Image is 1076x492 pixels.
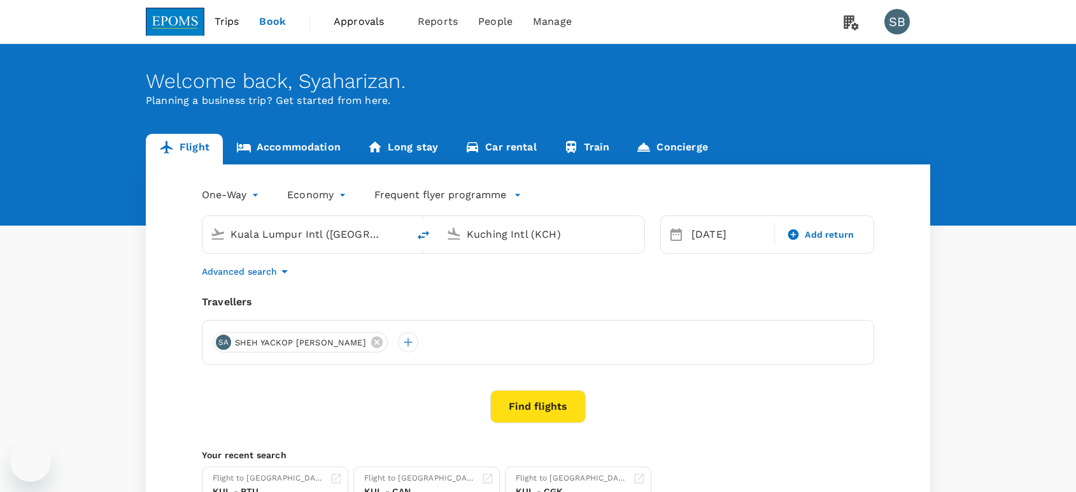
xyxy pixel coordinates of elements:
[451,134,550,164] a: Car rental
[408,220,439,250] button: delete
[202,185,262,205] div: One-Way
[202,264,292,279] button: Advanced search
[374,187,521,203] button: Frequent flyer programme
[202,294,874,310] div: Travellers
[10,441,51,482] iframe: Button to launch messaging window
[533,14,572,29] span: Manage
[146,93,930,108] p: Planning a business trip? Get started from here.
[550,134,623,164] a: Train
[146,69,930,93] div: Welcome back , Syaharizan .
[490,390,586,423] button: Find flights
[223,134,354,164] a: Accommodation
[805,228,854,242] span: Add return
[216,335,231,350] div: SA
[213,472,325,485] div: Flight to [GEOGRAPHIC_DATA]
[334,14,397,29] span: Approvals
[623,134,721,164] a: Concierge
[635,233,638,235] button: Open
[516,472,628,485] div: Flight to [GEOGRAPHIC_DATA]
[884,9,910,34] div: SB
[230,224,381,244] input: Depart from
[418,14,458,29] span: Reports
[146,134,223,164] a: Flight
[227,336,374,349] span: SHEH YACKOP [PERSON_NAME]
[686,222,772,247] div: [DATE]
[287,185,349,205] div: Economy
[467,224,618,244] input: Going to
[399,233,402,235] button: Open
[364,472,476,485] div: Flight to [GEOGRAPHIC_DATA]
[374,187,506,203] p: Frequent flyer programme
[478,14,513,29] span: People
[202,265,277,278] p: Advanced search
[215,14,239,29] span: Trips
[259,14,286,29] span: Book
[354,134,451,164] a: Long stay
[202,449,874,461] p: Your recent search
[146,8,204,36] img: EPOMS SDN BHD
[213,332,388,352] div: SASHEH YACKOP [PERSON_NAME]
